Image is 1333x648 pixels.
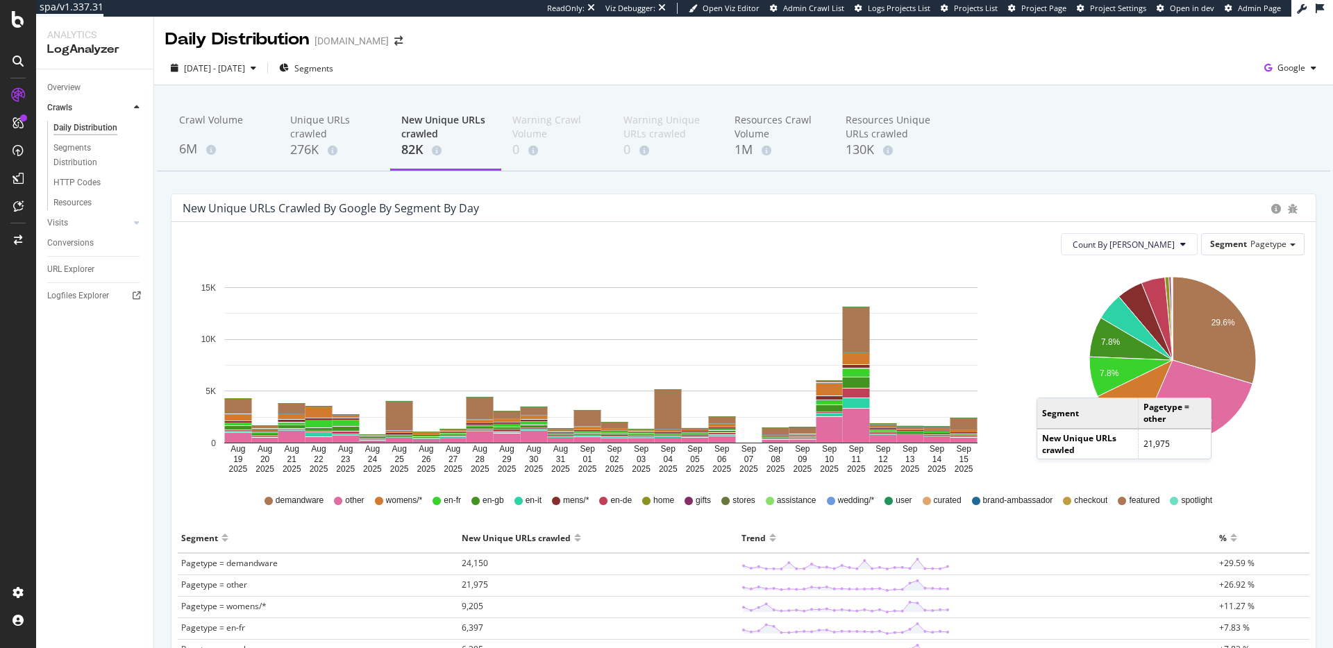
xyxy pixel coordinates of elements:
text: 2025 [820,464,839,474]
text: Sep [875,445,891,454]
text: Sep [661,445,676,454]
span: demandware [276,495,324,506]
text: Sep [607,445,622,454]
span: +7.83 % [1219,622,1250,633]
span: checkout [1074,495,1107,506]
text: 25 [394,454,404,464]
div: 130K [846,141,934,159]
div: Resources Unique URLs crawled [846,113,934,141]
span: Pagetype = other [181,579,247,590]
div: % [1219,527,1227,549]
a: Open in dev [1157,3,1214,14]
text: Aug [365,445,380,454]
span: 6,397 [462,622,483,633]
a: Segments Distribution [53,141,144,170]
a: Crawls [47,101,130,115]
a: Conversions [47,236,144,250]
text: 04 [664,454,673,464]
a: URL Explorer [47,262,144,277]
span: Admin Page [1238,3,1281,13]
text: 2025 [605,464,624,474]
span: 21,975 [462,579,488,590]
text: 2025 [739,464,758,474]
text: Aug [230,445,245,454]
text: 7.8% [1099,369,1118,379]
span: Project Page [1021,3,1066,13]
text: Aug [526,445,541,454]
span: brand-ambassador [983,495,1053,506]
a: Project Page [1008,3,1066,14]
text: 02 [610,454,619,464]
span: Admin Crawl List [783,3,844,13]
span: spotlight [1181,495,1212,506]
a: Overview [47,80,144,95]
text: Aug [419,445,433,454]
td: 21,975 [1139,429,1211,459]
text: 06 [717,454,727,464]
text: 30 [529,454,539,464]
div: Warning Crawl Volume [512,113,601,141]
text: Sep [768,445,783,454]
text: 28 [476,454,485,464]
text: Sep [930,445,945,454]
span: +29.59 % [1219,557,1255,569]
svg: A chart. [183,266,1019,475]
text: 03 [637,454,646,464]
text: 09 [798,454,807,464]
text: Aug [473,445,487,454]
text: 22 [314,454,324,464]
span: user [896,495,912,506]
a: Visits [47,216,130,230]
text: 2025 [310,464,328,474]
text: 2025 [632,464,651,474]
text: 26 [421,454,431,464]
span: Open in dev [1170,3,1214,13]
div: Crawls [47,101,72,115]
text: 2025 [336,464,355,474]
div: New Unique URLs crawled [401,113,490,141]
span: Projects List [954,3,998,13]
text: 2025 [900,464,919,474]
text: 01 [582,454,592,464]
span: stores [732,495,755,506]
text: 2025 [255,464,274,474]
text: 2025 [794,464,812,474]
div: arrow-right-arrow-left [394,36,403,46]
text: 0 [211,438,216,448]
text: Sep [714,445,730,454]
div: 6M [179,140,268,158]
span: 24,150 [462,557,488,569]
div: New Unique URLs crawled by google by Segment by Day [183,201,479,215]
text: 2025 [928,464,946,474]
text: 2025 [444,464,462,474]
span: assistance [777,495,816,506]
text: 15 [959,454,969,464]
text: 12 [878,454,888,464]
text: Aug [311,445,326,454]
span: featured [1129,495,1159,506]
text: 7.8% [1100,337,1120,347]
span: womens/* [386,495,423,506]
text: 15K [201,283,216,293]
text: 2025 [363,464,382,474]
span: 9,205 [462,600,483,612]
span: Pagetype = womens/* [181,600,267,612]
div: Visits [47,216,68,230]
div: Resources [53,196,92,210]
text: 23 [341,454,351,464]
text: Aug [392,445,406,454]
div: Overview [47,80,81,95]
text: 2025 [874,464,893,474]
svg: A chart. [1040,266,1305,475]
span: wedding/* [838,495,875,506]
text: Aug [553,445,568,454]
button: [DATE] - [DATE] [165,57,262,79]
text: 08 [771,454,780,464]
text: 2025 [417,464,436,474]
div: 0 [512,141,601,159]
span: home [653,495,674,506]
text: 05 [690,454,700,464]
text: Aug [446,445,460,454]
